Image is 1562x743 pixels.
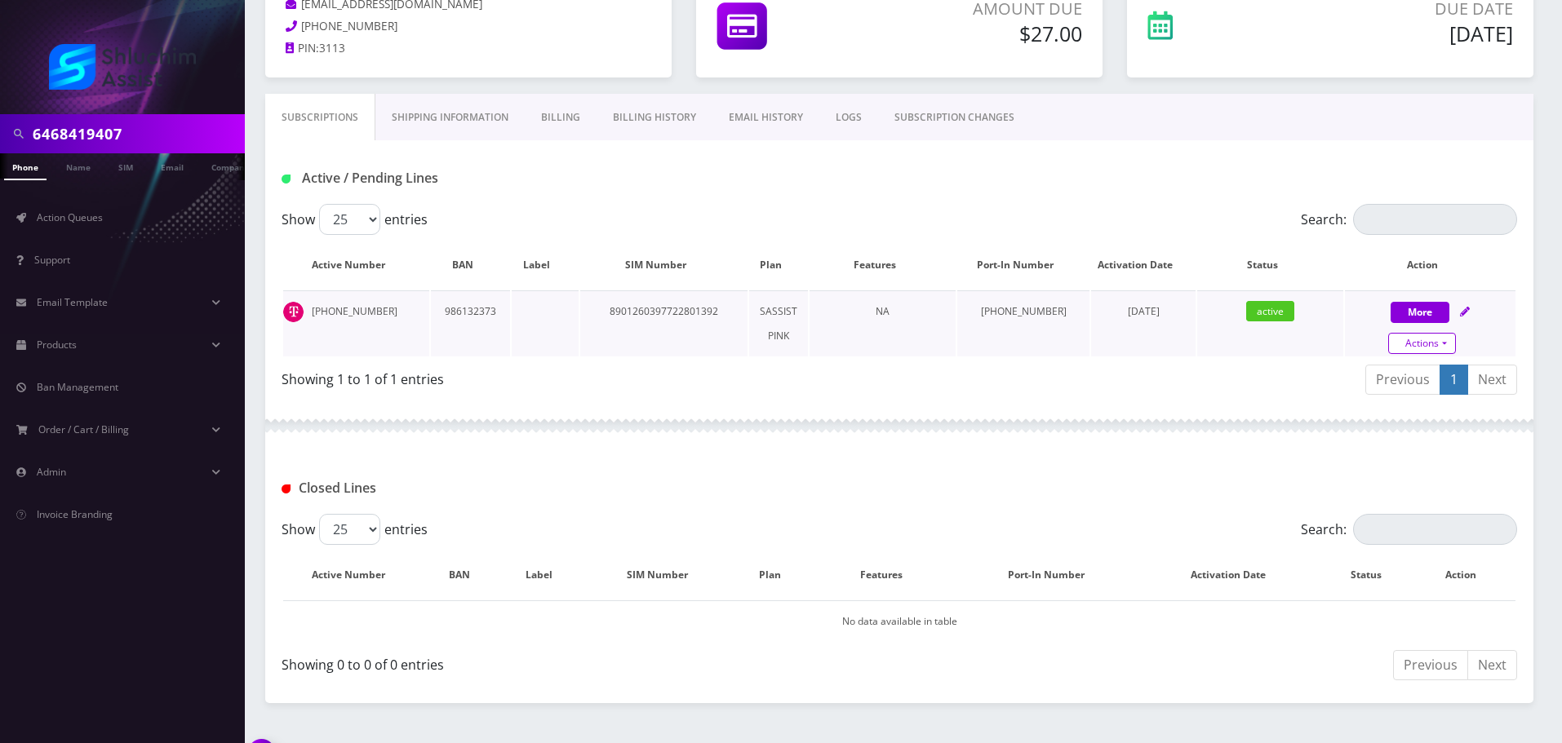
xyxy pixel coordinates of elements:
[283,290,429,356] td: [PHONE_NUMBER]
[283,600,1515,642] td: No data available in table
[1422,551,1515,599] th: Action : activate to sort column ascending
[1147,551,1326,599] th: Activation Date: activate to sort column ascending
[1393,650,1468,680] a: Previous
[33,118,241,149] input: Search in Company
[1467,650,1517,680] a: Next
[1128,304,1160,318] span: [DATE]
[1388,333,1456,354] a: Actions
[203,153,258,179] a: Company
[1246,301,1294,321] span: active
[964,551,1145,599] th: Port-In Number: activate to sort column ascending
[1353,204,1517,235] input: Search:
[878,94,1031,141] a: SUBSCRIPTION CHANGES
[580,290,748,356] td: 8901260397722801392
[286,41,319,57] a: PIN:
[506,551,590,599] th: Label: activate to sort column ascending
[1328,551,1421,599] th: Status: activate to sort column ascending
[819,94,878,141] a: LOGS
[1467,365,1517,395] a: Next
[512,241,579,289] th: Label: activate to sort column ascending
[375,94,525,141] a: Shipping Information
[282,648,887,674] div: Showing 0 to 0 of 0 entries
[712,94,819,141] a: EMAIL HISTORY
[810,290,956,356] td: NA
[1301,204,1517,235] label: Search:
[58,153,99,179] a: Name
[525,94,597,141] a: Billing
[283,241,429,289] th: Active Number: activate to sort column ascending
[816,551,962,599] th: Features: activate to sort column ascending
[265,94,375,141] a: Subscriptions
[319,204,380,235] select: Showentries
[283,302,304,322] img: t_img.png
[1277,21,1513,46] h5: [DATE]
[1301,514,1517,545] label: Search:
[282,204,428,235] label: Show entries
[4,153,47,180] a: Phone
[957,241,1089,289] th: Port-In Number: activate to sort column ascending
[37,380,118,394] span: Ban Management
[282,170,677,186] h1: Active / Pending Lines
[957,290,1089,356] td: [PHONE_NUMBER]
[49,44,196,90] img: Shluchim Assist
[319,514,380,545] select: Showentries
[749,290,808,356] td: SASSIST PINK
[580,241,748,289] th: SIM Number: activate to sort column ascending
[153,153,192,179] a: Email
[37,295,108,309] span: Email Template
[1353,514,1517,545] input: Search:
[37,338,77,352] span: Products
[431,290,510,356] td: 986132373
[431,551,504,599] th: BAN: activate to sort column ascending
[1440,365,1468,395] a: 1
[301,19,397,33] span: [PHONE_NUMBER]
[1091,241,1196,289] th: Activation Date: activate to sort column ascending
[37,465,66,479] span: Admin
[1345,241,1515,289] th: Action: activate to sort column ascending
[742,551,815,599] th: Plan: activate to sort column ascending
[282,175,291,184] img: Active / Pending Lines
[34,253,70,267] span: Support
[110,153,141,179] a: SIM
[879,21,1082,46] h5: $27.00
[1197,241,1343,289] th: Status: activate to sort column ascending
[591,551,740,599] th: SIM Number: activate to sort column ascending
[1391,302,1449,323] button: More
[282,514,428,545] label: Show entries
[597,94,712,141] a: Billing History
[431,241,510,289] th: BAN: activate to sort column ascending
[282,363,887,389] div: Showing 1 to 1 of 1 entries
[282,480,677,496] h1: Closed Lines
[37,210,103,224] span: Action Queues
[283,551,429,599] th: Active Number: activate to sort column descending
[38,422,129,436] span: Order / Cart / Billing
[810,241,956,289] th: Features: activate to sort column ascending
[319,41,345,55] span: 3113
[749,241,808,289] th: Plan: activate to sort column ascending
[37,507,113,521] span: Invoice Branding
[282,484,291,493] img: Closed Lines
[1365,365,1440,395] a: Previous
